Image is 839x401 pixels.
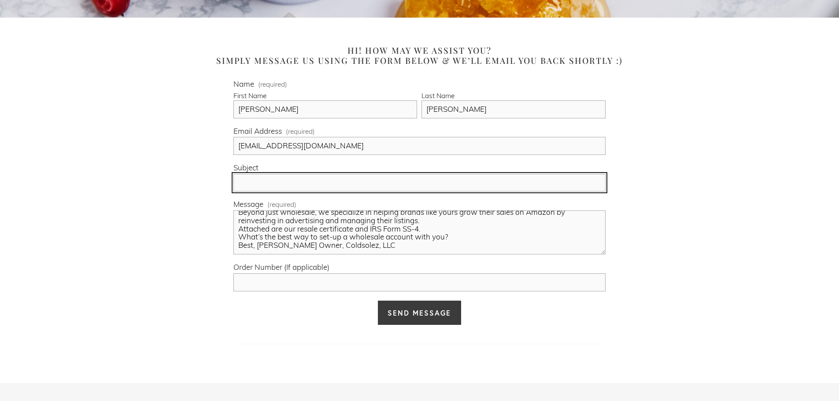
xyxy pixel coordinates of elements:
[267,201,296,208] span: (required)
[258,81,287,87] span: (required)
[388,308,451,317] span: Send Message
[233,127,282,136] span: Email Address
[233,80,254,88] span: Name
[233,92,417,100] div: First Name
[233,200,263,209] span: Message
[233,210,605,254] textarea: Hi [Brand Name] Team, My name is [PERSON_NAME], owner of Coldsolez, LLC. We're a growing company ...
[195,45,644,65] h2: Hi! How may we assist you? Simply message us using the form below & we’ll email you back shortly :)
[233,263,329,272] span: Order Number (If applicable)
[286,128,315,135] span: (required)
[421,92,605,100] div: Last Name
[233,164,259,172] span: Subject
[377,300,461,325] button: Send MessageSend Message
